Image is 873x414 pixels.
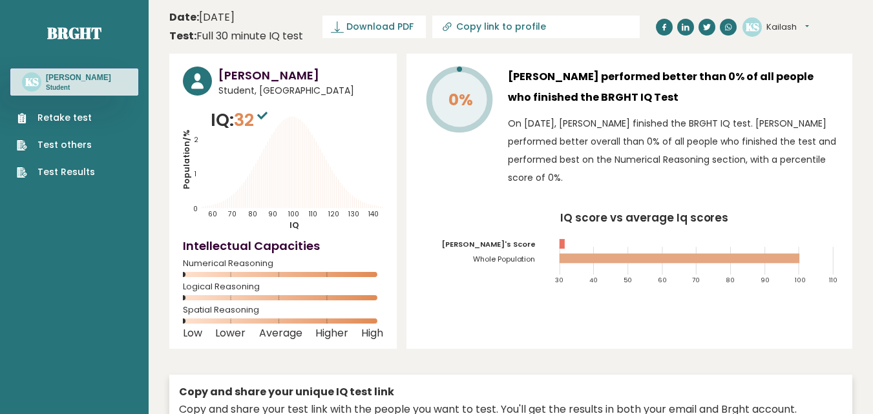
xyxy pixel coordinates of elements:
[761,276,770,284] tspan: 90
[361,331,383,336] span: High
[348,209,359,219] tspan: 130
[693,276,700,284] tspan: 70
[829,276,837,284] tspan: 110
[183,307,383,313] span: Spatial Reasoning
[727,276,735,284] tspan: 80
[17,165,95,179] a: Test Results
[310,209,318,219] tspan: 110
[215,331,246,336] span: Lower
[315,331,348,336] span: Higher
[183,237,383,254] h4: Intellectual Capacities
[195,169,196,179] tspan: 1
[47,23,101,43] a: Brght
[181,130,192,189] tspan: Population/%
[193,205,198,214] tspan: 0
[369,209,379,219] tspan: 140
[441,239,536,249] tspan: [PERSON_NAME]'s Score
[46,83,111,92] p: Student
[746,19,759,34] text: KS
[194,135,198,145] tspan: 2
[25,74,39,89] text: KS
[179,384,843,400] div: Copy and share your unique IQ test link
[766,21,809,34] button: Kailash
[17,138,95,152] a: Test others
[183,331,202,336] span: Low
[508,67,839,108] h3: [PERSON_NAME] performed better than 0% of all people who finished the BRGHT IQ Test
[169,10,199,25] b: Date:
[218,67,383,84] h3: [PERSON_NAME]
[289,209,300,219] tspan: 100
[329,209,340,219] tspan: 120
[508,114,839,187] p: On [DATE], [PERSON_NAME] finished the BRGHT IQ test. [PERSON_NAME] performed better overall than ...
[46,72,111,83] h3: [PERSON_NAME]
[322,16,426,38] a: Download PDF
[183,261,383,266] span: Numerical Reasoning
[169,28,196,43] b: Test:
[249,209,258,219] tspan: 80
[208,209,217,219] tspan: 60
[560,210,729,225] tspan: IQ score vs average Iq scores
[183,284,383,289] span: Logical Reasoning
[228,209,237,219] tspan: 70
[218,84,383,98] span: Student, [GEOGRAPHIC_DATA]
[346,20,414,34] span: Download PDF
[590,276,598,284] tspan: 40
[795,276,806,284] tspan: 100
[658,276,668,284] tspan: 60
[556,276,564,284] tspan: 30
[290,220,300,231] tspan: IQ
[448,88,473,111] tspan: 0%
[473,254,536,264] tspan: Whole Population
[268,209,277,219] tspan: 90
[211,107,271,133] p: IQ:
[17,111,95,125] a: Retake test
[169,28,303,44] div: Full 30 minute IQ test
[259,331,302,336] span: Average
[234,108,271,132] span: 32
[624,276,633,284] tspan: 50
[169,10,235,25] time: [DATE]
